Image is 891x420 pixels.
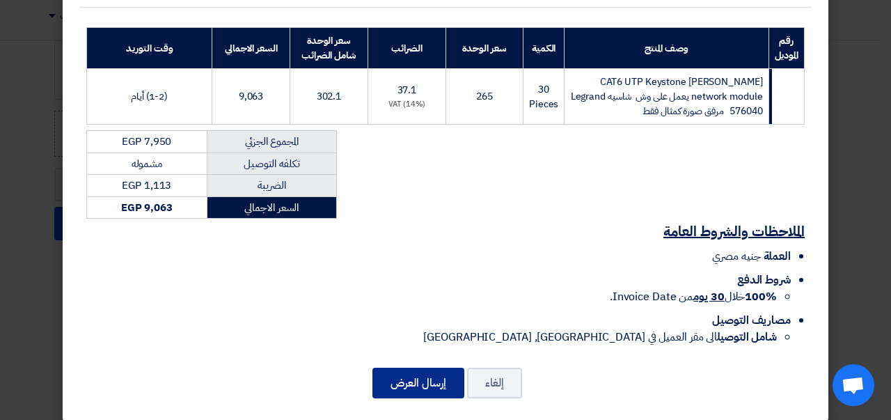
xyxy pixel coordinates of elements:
span: 302.1 [317,89,342,104]
span: CAT6 UTP Keystone [PERSON_NAME] network module يعمل على وش شاسيه Legrand 576040 مرفق صورة كمثال فقط [571,75,763,118]
span: 37.1 [397,83,417,98]
span: 265 [476,89,493,104]
th: وصف المنتج [565,28,768,69]
span: العملة [764,248,791,265]
th: رقم الموديل [768,28,804,69]
td: EGP 7,950 [87,131,207,153]
span: خلال من Invoice Date. [610,288,777,305]
u: الملاحظات والشروط العامة [663,221,805,242]
th: السعر الاجمالي [212,28,290,69]
div: Open chat [833,364,874,406]
button: إرسال العرض [372,368,464,398]
span: مشموله [132,156,162,171]
td: المجموع الجزئي [207,131,336,153]
span: (1-2) أيام [131,89,168,104]
strong: 100% [745,288,777,305]
th: الكمية [523,28,564,69]
th: وقت التوريد [87,28,212,69]
button: إلغاء [467,368,522,398]
td: تكلفه التوصيل [207,153,336,175]
u: 30 يوم [693,288,724,305]
div: (14%) VAT [374,99,440,111]
td: السعر الاجمالي [207,196,336,219]
span: 30 Pieces [529,82,558,111]
th: سعر الوحدة شامل الضرائب [290,28,368,69]
li: الى مقر العميل في [GEOGRAPHIC_DATA], [GEOGRAPHIC_DATA] [86,329,777,345]
th: الضرائب [368,28,445,69]
th: سعر الوحدة [445,28,523,69]
span: جنيه مصري [712,248,760,265]
strong: شامل التوصيل [717,329,777,345]
span: شروط الدفع [737,272,791,288]
strong: EGP 9,063 [121,200,173,215]
span: EGP 1,113 [122,178,171,193]
td: الضريبة [207,175,336,197]
span: 9,063 [239,89,264,104]
span: مصاريف التوصيل [712,312,791,329]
